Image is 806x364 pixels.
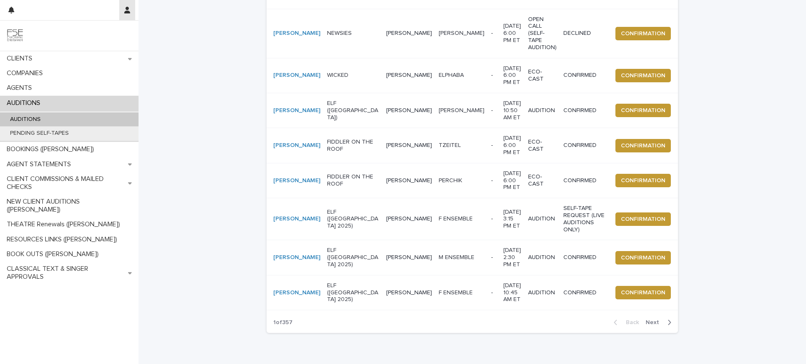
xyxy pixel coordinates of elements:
p: CONFIRMED [563,254,605,261]
p: F ENSEMBLE [439,288,474,296]
button: CONFIRMATION [615,104,671,117]
span: CONFIRMATION [621,29,665,38]
button: CONFIRMATION [615,69,671,82]
p: ECO-CAST [528,139,557,153]
p: FIDDLER ON THE ROOF [327,139,379,153]
span: Back [621,319,639,325]
button: CONFIRMATION [615,27,671,40]
p: ELPHABA [439,70,466,79]
a: [PERSON_NAME] [273,215,320,223]
p: AUDITION [528,107,557,114]
p: COMPANIES [3,69,50,77]
a: [PERSON_NAME] [273,177,320,184]
p: NEWSIES [327,30,379,37]
p: [DATE] 6:00 PM ET [503,135,521,156]
button: CONFIRMATION [615,139,671,152]
a: [PERSON_NAME] [273,30,320,37]
p: [DATE] 10:50 AM ET [503,100,521,121]
span: CONFIRMATION [621,71,665,80]
p: - [491,215,497,223]
p: - [491,142,497,149]
p: THEATRE Renewals ([PERSON_NAME]) [3,220,127,228]
p: [DATE] 3:15 PM ET [503,209,521,230]
span: CONFIRMATION [621,254,665,262]
p: Joseph Pulitzer [439,28,486,37]
p: - [491,72,497,79]
p: RESOURCES LINKS ([PERSON_NAME]) [3,236,124,244]
span: CONFIRMATION [621,215,665,223]
p: WICKED [327,72,379,79]
p: BOOK OUTS ([PERSON_NAME]) [3,250,105,258]
tr: [PERSON_NAME] ELF ([GEOGRAPHIC_DATA] 2025)[PERSON_NAME]M ENSEMBLEM ENSEMBLE -[DATE] 2:30 PM ETAUD... [267,240,684,275]
p: AUDITIONS [3,99,47,107]
p: ELF ([GEOGRAPHIC_DATA] 2025) [327,247,379,268]
p: 1 of 357 [267,312,299,333]
a: [PERSON_NAME] [273,72,320,79]
button: CONFIRMATION [615,251,671,264]
p: ELF ([GEOGRAPHIC_DATA] 2025) [327,209,379,230]
tr: [PERSON_NAME] FIDDLER ON THE ROOF[PERSON_NAME]TZEITELTZEITEL -[DATE] 6:00 PM ETECO-CASTCONFIRMEDC... [267,128,684,163]
p: CONFIRMED [563,289,605,296]
button: CONFIRMATION [615,212,671,226]
span: Next [646,319,664,325]
button: CONFIRMATION [615,174,671,187]
p: AGENTS [3,84,39,92]
p: - [491,289,497,296]
p: ELF ([GEOGRAPHIC_DATA]) [327,100,379,121]
p: [DATE] 6:00 PM ET [503,65,521,86]
p: CONFIRMED [563,107,605,114]
tr: [PERSON_NAME] ELF ([GEOGRAPHIC_DATA] 2025)[PERSON_NAME]F ENSEMBLEF ENSEMBLE -[DATE] 10:45 AM ETAU... [267,275,684,310]
p: - [491,254,497,261]
p: [PERSON_NAME] [386,215,432,223]
p: [DATE] 2:30 PM ET [503,247,521,268]
p: AUDITION [528,215,557,223]
p: AUDITION [528,289,557,296]
tr: [PERSON_NAME] WICKED[PERSON_NAME]ELPHABAELPHABA -[DATE] 6:00 PM ETECO-CASTCONFIRMEDCONFIRMATION [267,58,684,93]
p: CONFIRMED [563,142,605,149]
p: NEW CLIENT AUDITIONS ([PERSON_NAME]) [3,198,139,214]
p: ECO-CAST [528,173,557,188]
img: 9JgRvJ3ETPGCJDhvPVA5 [7,27,24,44]
p: [PERSON_NAME] [386,107,432,114]
p: SELF-TAPE REQUEST (LIVE AUDITIONS ONLY) [563,205,605,233]
p: BOOKINGS ([PERSON_NAME]) [3,145,101,153]
button: Back [607,319,642,326]
p: [PERSON_NAME] [386,254,432,261]
p: PENDING SELF-TAPES [3,130,76,137]
p: DECLINED [563,30,605,37]
p: OPEN CALL (SELF-TAPE AUDITION) [528,16,557,51]
p: [DATE] 6:00 PM ET [503,170,521,191]
p: CONFIRMED [563,72,605,79]
p: - [491,177,497,184]
p: CLASSICAL TEXT & SINGER APPROVALS [3,265,128,281]
p: [PERSON_NAME] [386,72,432,79]
p: AUDITIONS [3,116,47,123]
p: CLIENTS [3,55,39,63]
p: - [491,30,497,37]
tr: [PERSON_NAME] NEWSIES[PERSON_NAME][PERSON_NAME][PERSON_NAME] -[DATE] 6:00 PM ETOPEN CALL (SELF-TA... [267,9,684,58]
a: [PERSON_NAME] [273,289,320,296]
tr: [PERSON_NAME] FIDDLER ON THE ROOF[PERSON_NAME]PERCHIKPERCHIK -[DATE] 6:00 PM ETECO-CASTCONFIRMEDC... [267,163,684,198]
p: [PERSON_NAME] [386,142,432,149]
a: [PERSON_NAME] [273,142,320,149]
a: [PERSON_NAME] [273,107,320,114]
span: CONFIRMATION [621,176,665,185]
p: CONFIRMED [563,177,605,184]
p: ECO-CAST [528,68,557,83]
p: [DATE] 10:45 AM ET [503,282,521,303]
span: CONFIRMATION [621,288,665,297]
p: [PERSON_NAME] [439,105,486,114]
p: [DATE] 6:00 PM ET [503,23,521,44]
button: Next [642,319,678,326]
p: M ENSEMBLE [439,252,476,261]
p: PERCHIK [439,175,464,184]
p: [PERSON_NAME] [386,289,432,296]
p: [PERSON_NAME] [386,30,432,37]
p: TZEITEL [439,140,463,149]
p: ELF ([GEOGRAPHIC_DATA] 2025) [327,282,379,303]
p: [PERSON_NAME] [386,177,432,184]
a: [PERSON_NAME] [273,254,320,261]
p: - [491,107,497,114]
span: CONFIRMATION [621,106,665,115]
button: CONFIRMATION [615,286,671,299]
